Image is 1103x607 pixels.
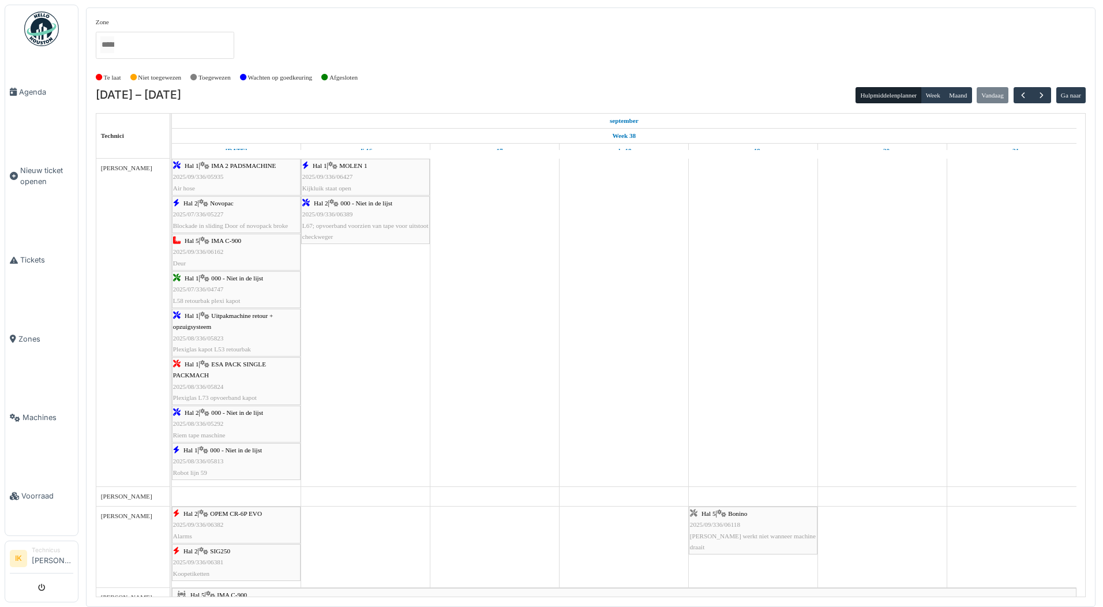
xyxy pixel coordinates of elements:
[329,73,358,83] label: Afgesloten
[5,299,78,378] a: Zones
[314,200,328,207] span: Hal 2
[211,275,263,282] span: 000 - Niet in de lijst
[173,445,299,478] div: |
[690,508,816,553] div: |
[101,493,152,500] span: [PERSON_NAME]
[173,407,299,441] div: |
[173,469,207,476] span: Robot lijn 59
[5,457,78,535] a: Voorraad
[19,87,73,98] span: Agenda
[339,162,367,169] span: MOLEN 1
[248,73,313,83] label: Wachten op goedkeuring
[21,490,73,501] span: Voorraad
[210,548,230,554] span: SIG250
[101,132,124,139] span: Technici
[356,144,375,158] a: 16 september 2025
[210,200,233,207] span: Novopac
[302,160,429,194] div: |
[173,310,299,355] div: |
[217,591,247,598] span: IMA C-900
[183,447,198,454] span: Hal 1
[173,570,209,577] span: Koopetiketten
[921,87,945,103] button: Week
[185,275,199,282] span: Hal 1
[5,221,78,299] a: Tickets
[302,173,353,180] span: 2025/09/336/06427
[873,144,893,158] a: 20 september 2025
[198,73,231,83] label: Toegewezen
[190,591,205,598] span: Hal 5
[173,508,299,542] div: |
[100,36,114,53] input: Alles
[173,458,224,464] span: 2025/08/336/05813
[173,383,224,390] span: 2025/08/336/05824
[101,164,152,171] span: [PERSON_NAME]
[173,173,224,180] span: 2025/09/336/05935
[24,12,59,46] img: Badge_color-CXgf-gQk.svg
[340,200,392,207] span: 000 - Niet in de lijst
[185,361,199,368] span: Hal 1
[183,548,198,554] span: Hal 2
[138,73,181,83] label: Niet toegewezen
[211,237,241,244] span: IMA C-900
[10,550,27,567] li: IK
[22,412,73,423] span: Machines
[210,447,262,454] span: 000 - Niet in de lijst
[173,211,224,218] span: 2025/07/336/05227
[302,198,429,242] div: |
[96,88,181,102] h2: [DATE] – [DATE]
[32,546,73,554] div: Technicus
[5,53,78,131] a: Agenda
[856,87,921,103] button: Hulpmiddelenplanner
[173,185,195,192] span: Air hose
[173,273,299,306] div: |
[173,286,224,293] span: 2025/07/336/04747
[173,160,299,194] div: |
[96,17,109,27] label: Zone
[701,510,716,517] span: Hal 5
[173,559,224,565] span: 2025/09/336/06381
[744,144,763,158] a: 19 september 2025
[173,420,224,427] span: 2025/08/336/05292
[173,260,186,267] span: Deur
[173,222,288,229] span: Blockade in sliding Door of novopack broke
[173,394,257,401] span: Plexiglas L73 opvoerband kapot
[690,533,816,550] span: [PERSON_NAME] werkt niet wanneer machine draait
[104,73,121,83] label: Te laat
[173,335,224,342] span: 2025/08/336/05823
[1014,87,1033,104] button: Vorige
[185,312,199,319] span: Hal 1
[313,162,327,169] span: Hal 1
[173,297,241,304] span: L58 retourbak plexi kapot
[101,512,152,519] span: [PERSON_NAME]
[173,533,192,539] span: Alarms
[173,546,299,579] div: |
[977,87,1008,103] button: Vandaag
[728,510,747,517] span: Bonino
[101,594,152,601] span: [PERSON_NAME]
[173,521,224,528] span: 2025/09/336/06382
[183,200,198,207] span: Hal 2
[173,346,251,353] span: Plexiglas kapot L53 retourbak
[607,114,641,128] a: 15 september 2025
[1056,87,1086,103] button: Ga naar
[944,87,972,103] button: Maand
[173,235,299,269] div: |
[185,162,199,169] span: Hal 1
[18,334,73,344] span: Zones
[173,198,299,231] div: |
[173,361,266,379] span: ESA PACK SINGLE PACKMACH
[183,510,198,517] span: Hal 2
[211,409,263,416] span: 000 - Niet in de lijst
[173,432,226,439] span: Riem tape maschine
[302,211,353,218] span: 2025/09/336/06389
[690,521,740,528] span: 2025/09/336/06118
[1032,87,1051,104] button: Volgende
[185,237,199,244] span: Hal 5
[614,144,635,158] a: 18 september 2025
[302,185,351,192] span: Kijkluik staat open
[185,409,199,416] span: Hal 2
[173,359,299,403] div: |
[211,162,276,169] span: IMA 2 PADSMACHINE
[20,165,73,187] span: Nieuw ticket openen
